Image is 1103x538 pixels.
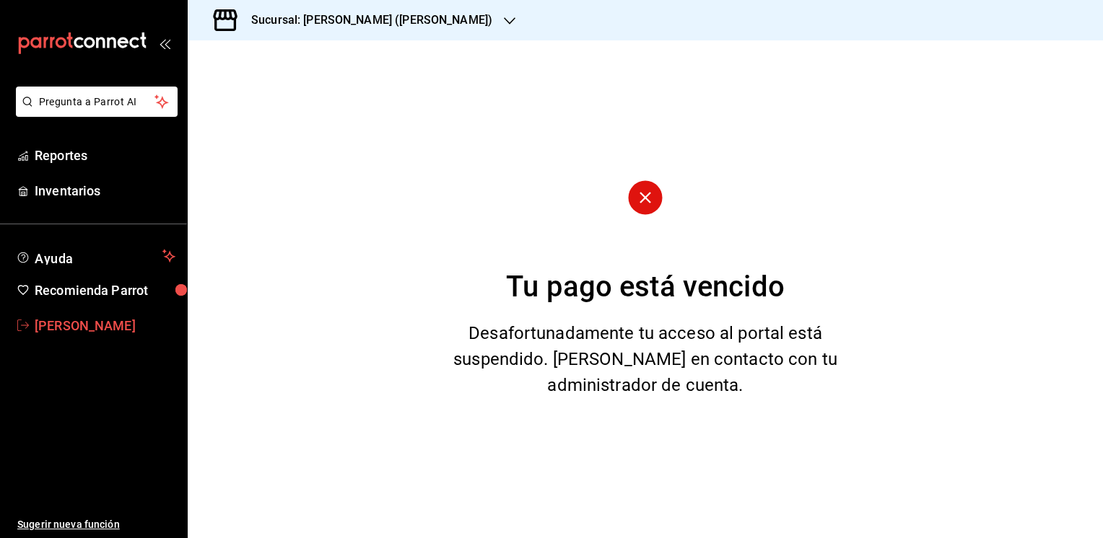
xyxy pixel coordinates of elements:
span: Ayuda [35,247,157,265]
span: Inventarios [35,181,175,200]
button: open_drawer_menu [159,38,170,49]
span: Recomienda Parrot [35,281,175,300]
a: Pregunta a Parrot AI [10,105,178,120]
span: [PERSON_NAME] [35,316,175,335]
div: Tu pago está vencido [506,265,785,309]
div: Desafortunadamente tu acceso al portal está suspendido. [PERSON_NAME] en contacto con tu administ... [450,320,842,398]
button: Pregunta a Parrot AI [16,87,178,117]
span: Pregunta a Parrot AI [39,94,155,110]
span: Sugerir nueva función [17,517,175,532]
h3: Sucursal: [PERSON_NAME] ([PERSON_NAME]) [240,12,492,29]
span: Reportes [35,146,175,165]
